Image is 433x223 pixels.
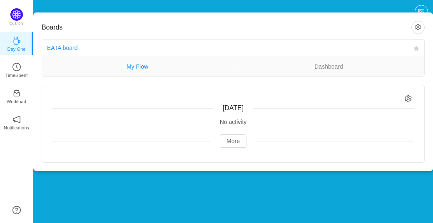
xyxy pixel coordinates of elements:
[5,72,28,79] p: TimeSpent
[52,118,414,126] div: No activity
[12,115,21,124] i: icon: notification
[405,95,412,102] i: icon: setting
[415,5,428,18] button: icon: picture
[12,92,21,100] a: icon: inboxWorkload
[42,62,233,71] a: My Flow
[413,46,419,52] i: icon: star
[12,118,21,126] a: icon: notificationNotifications
[223,104,244,111] span: [DATE]
[12,37,21,45] i: icon: coffee
[10,8,23,21] img: Quantify
[12,65,21,74] a: icon: clock-circleTimeSpent
[10,21,24,27] p: Quantify
[12,89,21,97] i: icon: inbox
[411,21,425,34] button: icon: setting
[220,134,246,148] button: More
[12,63,21,71] i: icon: clock-circle
[47,45,77,51] a: EATA board
[12,39,21,47] a: icon: coffeeDay One
[4,124,29,131] p: Notifications
[7,98,26,105] p: Workload
[7,45,25,53] p: Day One
[12,206,21,214] a: icon: question-circle
[42,23,411,32] h3: Boards
[233,62,424,71] a: Dashboard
